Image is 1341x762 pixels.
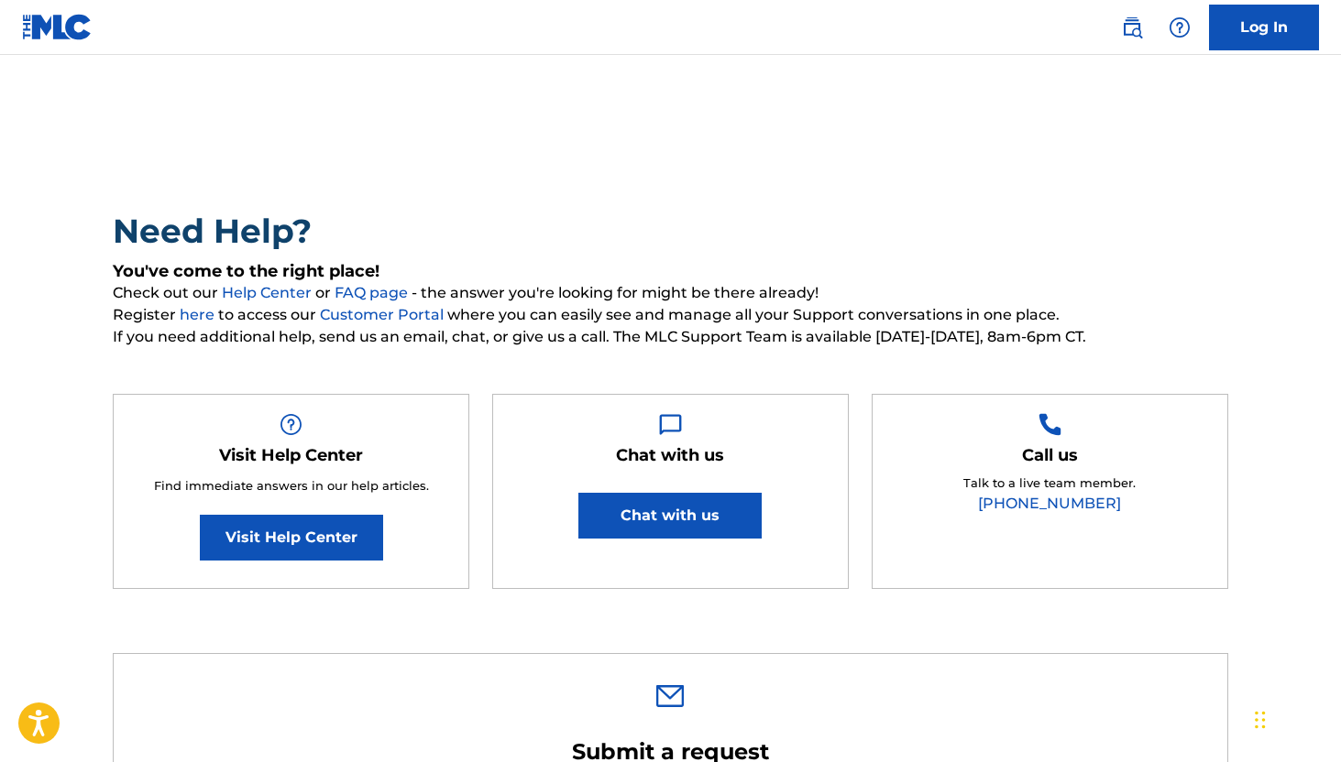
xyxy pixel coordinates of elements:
a: Log In [1209,5,1319,50]
button: Chat with us [578,493,762,539]
img: help [1169,16,1191,38]
h5: Call us [1022,445,1078,466]
div: Help [1161,9,1198,46]
span: Check out our or - the answer you're looking for might be there already! [113,282,1228,304]
img: MLC Logo [22,14,93,40]
iframe: Chat Widget [1249,674,1341,762]
h5: Visit Help Center [219,445,363,466]
h5: You've come to the right place! [113,261,1228,282]
a: Public Search [1114,9,1150,46]
p: Talk to a live team member. [963,474,1136,493]
img: Help Box Image [280,413,302,436]
a: Customer Portal [320,306,447,323]
span: If you need additional help, send us an email, chat, or give us a call. The MLC Support Team is a... [113,326,1228,348]
img: search [1121,16,1143,38]
span: Find immediate answers in our help articles. [154,478,429,493]
img: Help Box Image [659,413,682,436]
h5: Chat with us [616,445,724,466]
img: Help Box Image [1039,413,1061,436]
a: FAQ page [335,284,412,301]
a: [PHONE_NUMBER] [978,495,1121,512]
h2: Need Help? [113,211,1228,252]
span: Register to access our where you can easily see and manage all your Support conversations in one ... [113,304,1228,326]
a: Help Center [222,284,315,301]
a: here [180,306,218,323]
div: Drag [1255,692,1266,747]
img: 0ff00501b51b535a1dc6.svg [656,685,684,707]
a: Visit Help Center [200,515,383,561]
